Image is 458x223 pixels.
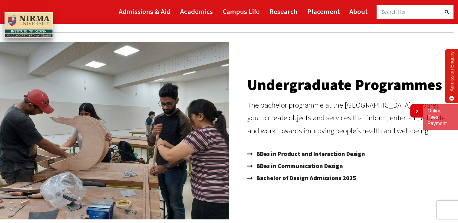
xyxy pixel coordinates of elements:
[255,160,343,172] span: BDes in Communication Design
[427,108,453,127] a: Online Fees Payment
[247,77,452,92] h2: Undergraduate Programmes
[381,8,406,15] span: Search Her
[247,160,452,172] a: BDes in Communication Design
[255,172,356,184] span: Bachelor of Design Admissions 2025
[247,99,452,137] p: The bachelor programme at the [GEOGRAPHIC_DATA] prepares you to create objects and services that ...
[247,148,452,160] a: BDes in Product and Interaction Design
[119,5,170,18] a: Admissions & Aid
[180,5,213,18] a: Academics
[255,148,365,160] span: BDes in Product and Interaction Design
[5,12,53,38] img: main_logo
[247,172,452,184] a: Bachelor of Design Admissions 2025
[222,5,260,18] a: Campus Life
[307,5,340,18] a: Placement
[349,5,367,18] a: About
[269,5,298,18] a: Research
